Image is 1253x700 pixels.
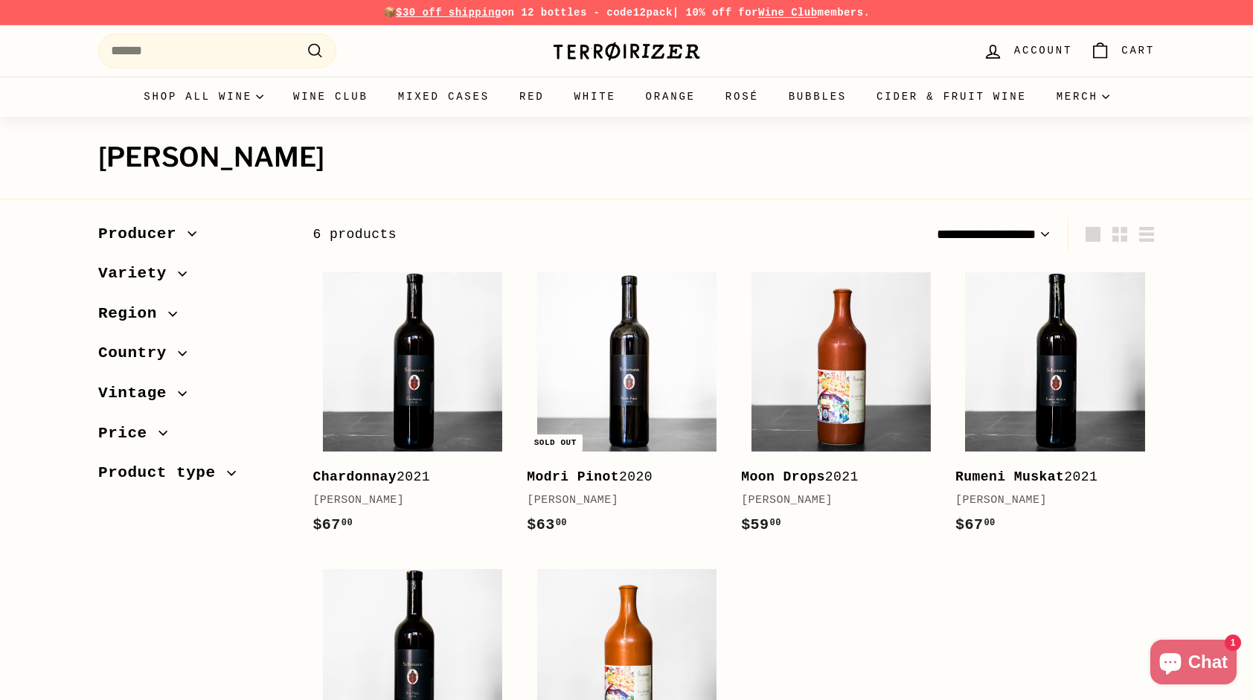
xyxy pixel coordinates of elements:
[98,381,178,406] span: Vintage
[1121,42,1155,59] span: Cart
[955,516,996,533] span: $67
[313,262,512,551] a: Chardonnay2021[PERSON_NAME]
[313,516,353,533] span: $67
[313,224,734,245] div: 6 products
[527,262,726,551] a: Sold out Modri Pinot2020[PERSON_NAME]
[770,518,781,528] sup: 00
[98,457,289,497] button: Product type
[313,466,497,488] div: 2021
[383,77,504,117] a: Mixed Cases
[633,7,673,19] strong: 12pack
[741,262,940,551] a: Moon Drops2021[PERSON_NAME]
[504,77,560,117] a: Red
[862,77,1042,117] a: Cider & Fruit Wine
[955,262,1155,551] a: Rumeni Muskat2021[PERSON_NAME]
[98,417,289,457] button: Price
[98,341,178,366] span: Country
[711,77,774,117] a: Rosé
[955,492,1140,510] div: [PERSON_NAME]
[631,77,711,117] a: Orange
[955,466,1140,488] div: 2021
[741,516,781,533] span: $59
[560,77,631,117] a: White
[98,257,289,298] button: Variety
[98,4,1155,21] p: 📦 on 12 bottles - code | 10% off for members.
[342,518,353,528] sup: 00
[527,516,567,533] span: $63
[1146,640,1241,688] inbox-online-store-chat: Shopify online store chat
[556,518,567,528] sup: 00
[68,77,1185,117] div: Primary
[527,469,619,484] b: Modri Pinot
[974,29,1081,73] a: Account
[98,301,168,327] span: Region
[527,492,711,510] div: [PERSON_NAME]
[313,469,397,484] b: Chardonnay
[955,469,1064,484] b: Rumeni Muskat
[527,466,711,488] div: 2020
[98,218,289,258] button: Producer
[313,492,497,510] div: [PERSON_NAME]
[98,377,289,417] button: Vintage
[758,7,818,19] a: Wine Club
[1014,42,1072,59] span: Account
[1081,29,1164,73] a: Cart
[741,469,825,484] b: Moon Drops
[98,261,178,286] span: Variety
[129,77,278,117] summary: Shop all wine
[98,460,227,486] span: Product type
[741,466,926,488] div: 2021
[98,298,289,338] button: Region
[98,421,158,446] span: Price
[984,518,995,528] sup: 00
[396,7,501,19] span: $30 off shipping
[278,77,383,117] a: Wine Club
[98,143,1155,173] h1: [PERSON_NAME]
[528,434,583,452] div: Sold out
[774,77,862,117] a: Bubbles
[98,337,289,377] button: Country
[98,222,188,247] span: Producer
[741,492,926,510] div: [PERSON_NAME]
[1042,77,1124,117] summary: Merch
